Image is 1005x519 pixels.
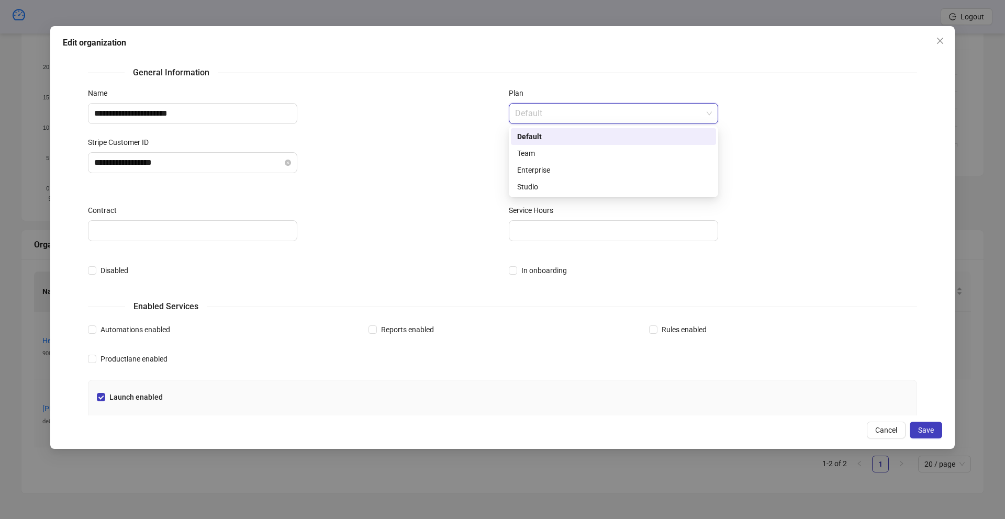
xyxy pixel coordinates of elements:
[511,128,716,145] div: Default
[125,300,207,313] span: Enabled Services
[515,104,712,123] span: Default
[936,37,944,45] span: close
[88,103,297,124] input: Name
[96,353,172,365] span: Productlane enabled
[125,66,218,79] span: General Information
[867,422,906,438] button: Cancel
[657,324,711,335] span: Rules enabled
[509,205,560,216] label: Service Hours
[105,391,167,403] span: Launch enabled
[88,137,155,148] label: Stripe Customer ID
[517,131,710,142] div: Default
[511,178,716,195] div: Studio
[509,220,718,241] input: Service Hours
[517,181,710,193] div: Studio
[377,324,438,335] span: Reports enabled
[511,162,716,178] div: Enterprise
[517,148,710,159] div: Team
[511,145,716,162] div: Team
[96,324,174,335] span: Automations enabled
[96,265,132,276] span: Disabled
[517,265,571,276] span: In onboarding
[932,32,948,49] button: Close
[875,426,897,434] span: Cancel
[509,87,530,99] label: Plan
[88,205,124,216] label: Contract
[94,156,283,169] input: Stripe Customer ID
[285,160,291,166] button: close-circle
[918,426,934,434] span: Save
[910,422,942,438] button: Save
[88,87,114,99] label: Name
[88,220,297,241] input: Contract
[517,164,710,176] div: Enterprise
[63,37,942,49] div: Edit organization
